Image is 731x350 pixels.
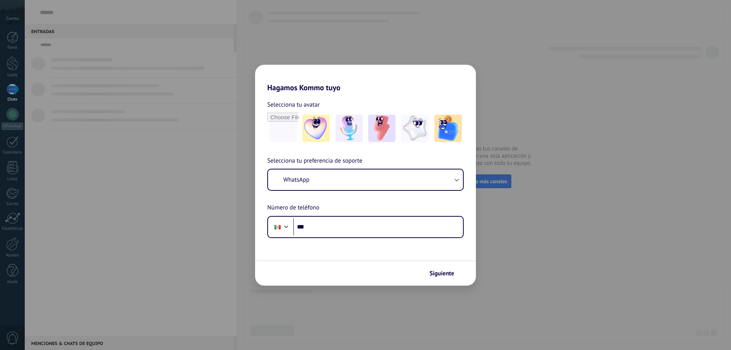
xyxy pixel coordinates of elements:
span: WhatsApp [283,176,310,184]
img: -4.jpeg [401,115,429,142]
img: -3.jpeg [368,115,396,142]
img: -2.jpeg [335,115,363,142]
button: WhatsApp [268,169,463,190]
span: Siguiente [429,271,454,276]
span: Número de teléfono [267,203,319,213]
img: -5.jpeg [434,115,462,142]
span: Selecciona tu avatar [267,100,320,110]
h2: Hagamos Kommo tuyo [255,65,476,92]
span: Selecciona tu preferencia de soporte [267,156,362,166]
img: -1.jpeg [302,115,330,142]
button: Siguiente [426,267,464,280]
div: Mexico: + 52 [270,219,285,235]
